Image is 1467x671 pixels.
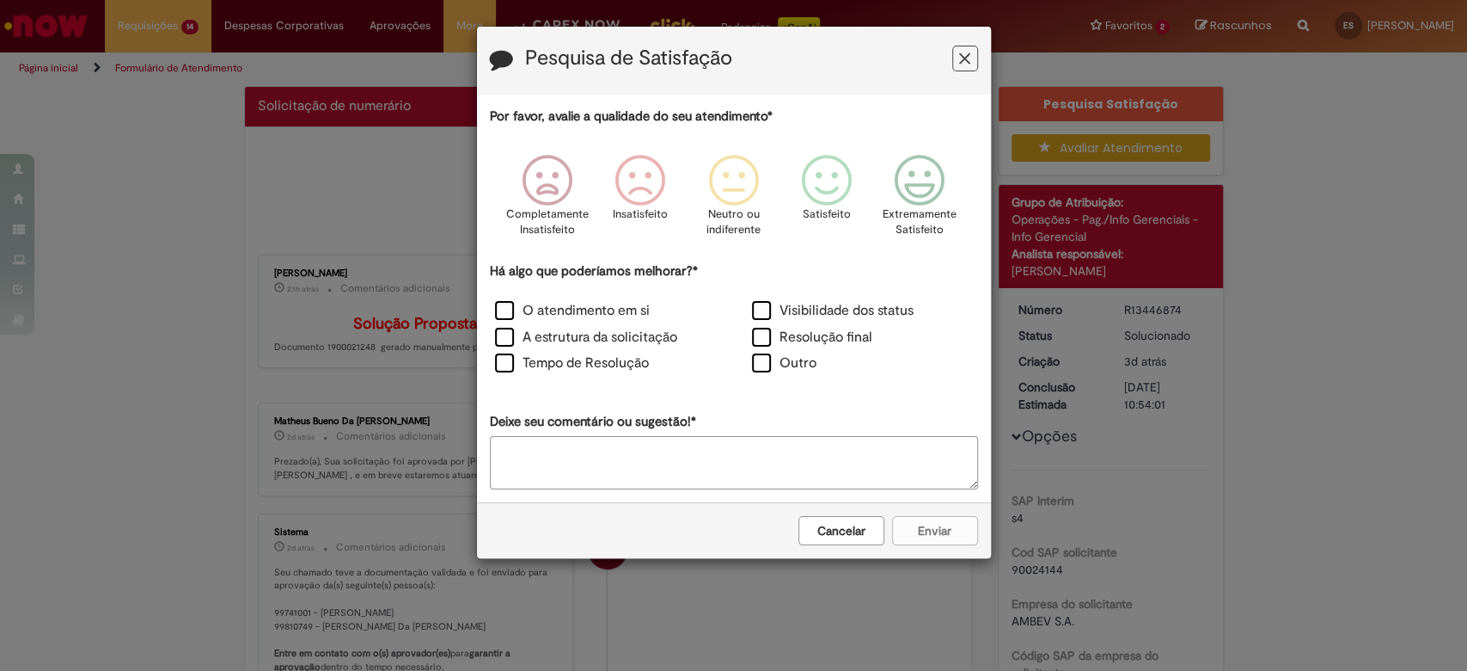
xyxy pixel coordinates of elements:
button: Cancelar [798,516,884,545]
label: Tempo de Resolução [495,354,649,373]
label: Resolução final [752,328,872,348]
label: A estrutura da solicitação [495,328,677,348]
div: Há algo que poderíamos melhorar?* [490,262,978,379]
p: Neutro ou indiferente [702,206,764,238]
label: Pesquisa de Satisfação [525,47,732,70]
label: O atendimento em si [495,301,650,321]
label: Outro [752,354,816,373]
label: Deixe seu comentário ou sugestão!* [490,413,696,431]
div: Satisfeito [783,142,871,260]
div: Insatisfeito [596,142,684,260]
div: Extremamente Satisfeito [876,142,963,260]
p: Completamente Insatisfeito [506,206,589,238]
p: Extremamente Satisfeito [883,206,957,238]
p: Satisfeito [803,206,851,223]
label: Por favor, avalie a qualidade do seu atendimento* [490,108,773,126]
label: Visibilidade dos status [752,301,914,321]
div: Neutro ou indiferente [689,142,777,260]
div: Completamente Insatisfeito [504,142,591,260]
p: Insatisfeito [613,206,668,223]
